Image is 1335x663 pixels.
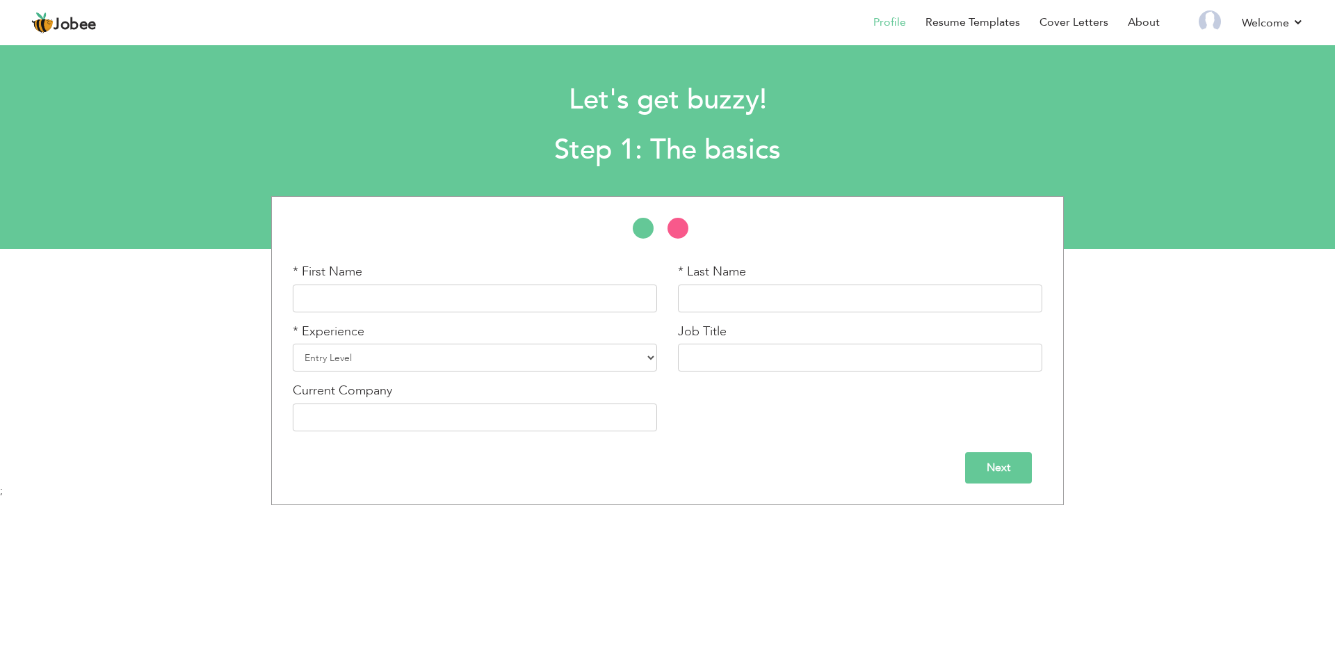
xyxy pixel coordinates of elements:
a: About [1128,15,1160,31]
input: Next [965,452,1032,484]
span: Jobee [54,17,97,33]
img: jobee.io [31,12,54,34]
a: Welcome [1242,15,1304,31]
label: * Last Name [678,263,746,281]
label: Current Company [293,382,392,400]
a: Profile [873,15,906,31]
a: Cover Letters [1039,15,1108,31]
h1: Let's get buzzy! [177,82,1158,118]
label: Job Title [678,323,727,341]
a: Jobee [31,12,97,34]
img: Profile Img [1199,10,1221,33]
label: * Experience [293,323,364,341]
a: Resume Templates [925,15,1020,31]
label: * First Name [293,263,362,281]
h2: Step 1: The basics [177,132,1158,168]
